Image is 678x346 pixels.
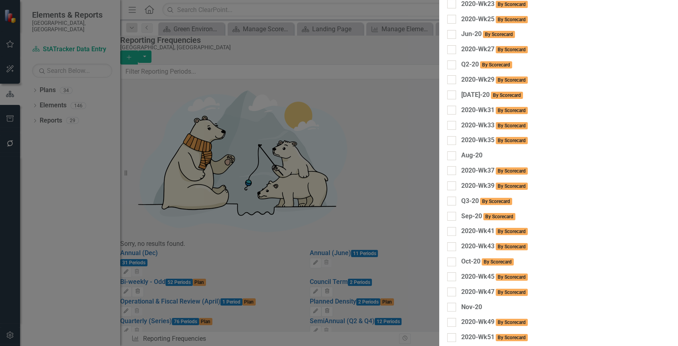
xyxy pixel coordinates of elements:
[461,333,528,342] div: 2020-Wk51
[496,228,528,235] span: By Scorecard
[461,303,482,312] div: Nov-20
[461,272,528,282] div: 2020-Wk45
[461,242,528,251] div: 2020-Wk43
[461,212,515,221] div: Sep-20
[482,258,514,266] span: By Scorecard
[461,45,528,54] div: 2020-Wk27
[496,1,528,8] span: By Scorecard
[496,137,528,144] span: By Scorecard
[461,197,512,206] div: Q3-20
[461,121,528,130] div: 2020-Wk33
[461,60,512,69] div: Q2-20
[496,16,528,23] span: By Scorecard
[461,227,528,236] div: 2020-Wk41
[461,106,528,115] div: 2020-Wk31
[483,213,515,220] span: By Scorecard
[461,30,515,39] div: Jun-20
[491,92,523,99] span: By Scorecard
[461,318,528,327] div: 2020-Wk49
[461,75,528,84] div: 2020-Wk29
[496,167,528,175] span: By Scorecard
[461,288,528,297] div: 2020-Wk47
[496,76,528,84] span: By Scorecard
[461,257,514,266] div: Oct-20
[496,274,528,281] span: By Scorecard
[496,243,528,250] span: By Scorecard
[461,166,528,175] div: 2020-Wk37
[461,136,528,145] div: 2020-Wk35
[496,183,528,190] span: By Scorecard
[461,181,528,191] div: 2020-Wk39
[496,289,528,296] span: By Scorecard
[461,15,528,24] div: 2020-Wk25
[480,198,512,205] span: By Scorecard
[461,151,482,160] div: Aug-20
[496,122,528,129] span: By Scorecard
[496,319,528,326] span: By Scorecard
[496,46,528,53] span: By Scorecard
[496,334,528,341] span: By Scorecard
[461,91,523,100] div: [DATE]-20
[496,107,528,114] span: By Scorecard
[483,31,515,38] span: By Scorecard
[480,61,512,68] span: By Scorecard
